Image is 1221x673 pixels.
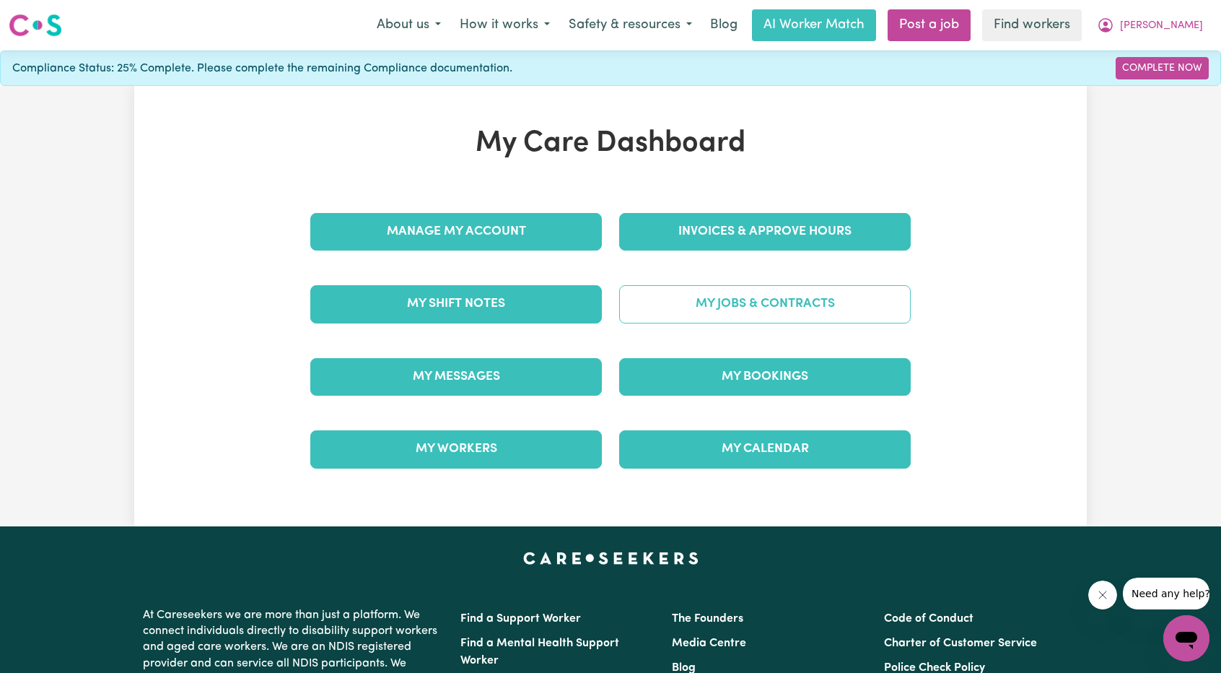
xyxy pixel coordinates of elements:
h1: My Care Dashboard [302,126,919,161]
a: My Messages [310,358,602,396]
button: About us [367,10,450,40]
a: Complete Now [1116,57,1209,79]
a: My Bookings [619,358,911,396]
button: My Account [1087,10,1212,40]
a: Invoices & Approve Hours [619,213,911,251]
img: Careseekers logo [9,12,62,38]
a: Find a Support Worker [460,613,581,625]
a: Manage My Account [310,213,602,251]
a: Find a Mental Health Support Worker [460,638,619,667]
a: Code of Conduct [884,613,973,625]
a: Careseekers logo [9,9,62,42]
button: Safety & resources [559,10,701,40]
span: [PERSON_NAME] [1120,18,1203,34]
a: Find workers [982,9,1082,41]
a: Post a job [888,9,971,41]
a: My Calendar [619,430,911,468]
span: Need any help? [9,10,87,22]
button: How it works [450,10,559,40]
span: Compliance Status: 25% Complete. Please complete the remaining Compliance documentation. [12,60,512,77]
iframe: Message from company [1123,578,1209,609]
a: Careseekers home page [523,552,699,564]
iframe: Button to launch messaging window [1163,615,1209,661]
a: Media Centre [672,638,746,649]
a: My Jobs & Contracts [619,285,911,323]
a: Blog [701,9,746,41]
a: AI Worker Match [752,9,876,41]
a: The Founders [672,613,743,625]
a: My Shift Notes [310,285,602,323]
a: My Workers [310,430,602,468]
iframe: Close message [1088,581,1117,609]
a: Charter of Customer Service [884,638,1037,649]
